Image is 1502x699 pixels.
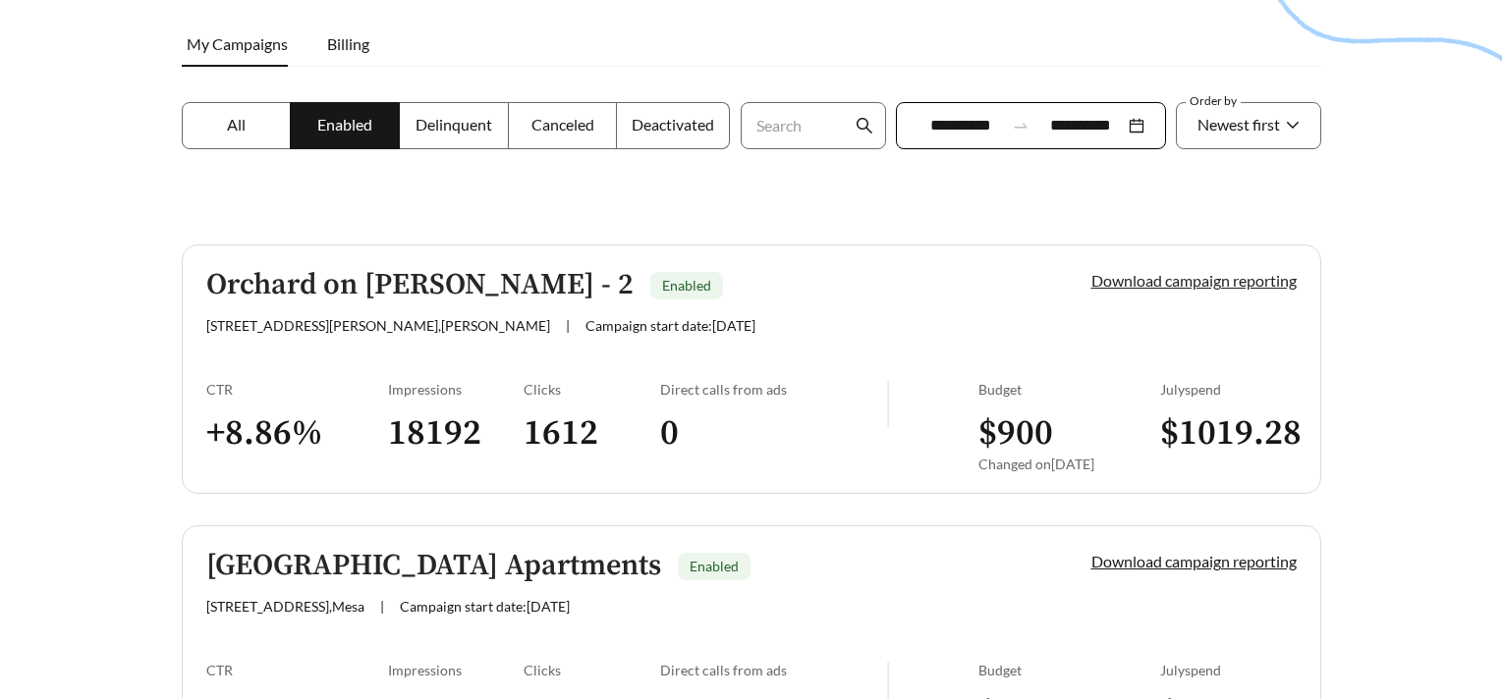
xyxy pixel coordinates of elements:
[227,115,246,134] span: All
[524,411,660,456] h3: 1612
[206,269,634,301] h5: Orchard on [PERSON_NAME] - 2
[531,115,594,134] span: Canceled
[856,117,873,134] span: search
[206,381,388,398] div: CTR
[388,662,525,678] div: Impressions
[978,411,1160,456] h3: $ 900
[187,34,288,53] span: My Campaigns
[660,411,887,456] h3: 0
[1160,381,1297,398] div: July spend
[660,381,887,398] div: Direct calls from ads
[978,662,1160,678] div: Budget
[388,381,525,398] div: Impressions
[1091,271,1297,290] a: Download campaign reporting
[206,317,550,334] span: [STREET_ADDRESS][PERSON_NAME] , [PERSON_NAME]
[887,381,889,428] img: line
[978,456,1160,472] div: Changed on [DATE]
[585,317,755,334] span: Campaign start date: [DATE]
[524,381,660,398] div: Clicks
[662,277,711,294] span: Enabled
[317,115,372,134] span: Enabled
[1091,552,1297,570] a: Download campaign reporting
[206,550,661,582] h5: [GEOGRAPHIC_DATA] Apartments
[978,381,1160,398] div: Budget
[206,662,388,678] div: CTR
[400,598,570,615] span: Campaign start date: [DATE]
[1160,411,1297,456] h3: $ 1019.28
[566,317,570,334] span: |
[660,662,887,678] div: Direct calls from ads
[206,598,364,615] span: [STREET_ADDRESS] , Mesa
[690,558,739,574] span: Enabled
[524,662,660,678] div: Clicks
[380,598,384,615] span: |
[182,244,1321,494] a: Orchard on [PERSON_NAME] - 2Enabled[STREET_ADDRESS][PERSON_NAME],[PERSON_NAME]|Campaign start dat...
[388,411,525,456] h3: 18192
[1160,662,1297,678] div: July spend
[206,411,388,456] h3: + 8.86 %
[327,34,369,53] span: Billing
[632,115,714,134] span: Deactivated
[1012,117,1029,134] span: swap-right
[1197,115,1280,134] span: Newest first
[416,115,492,134] span: Delinquent
[1012,117,1029,134] span: to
